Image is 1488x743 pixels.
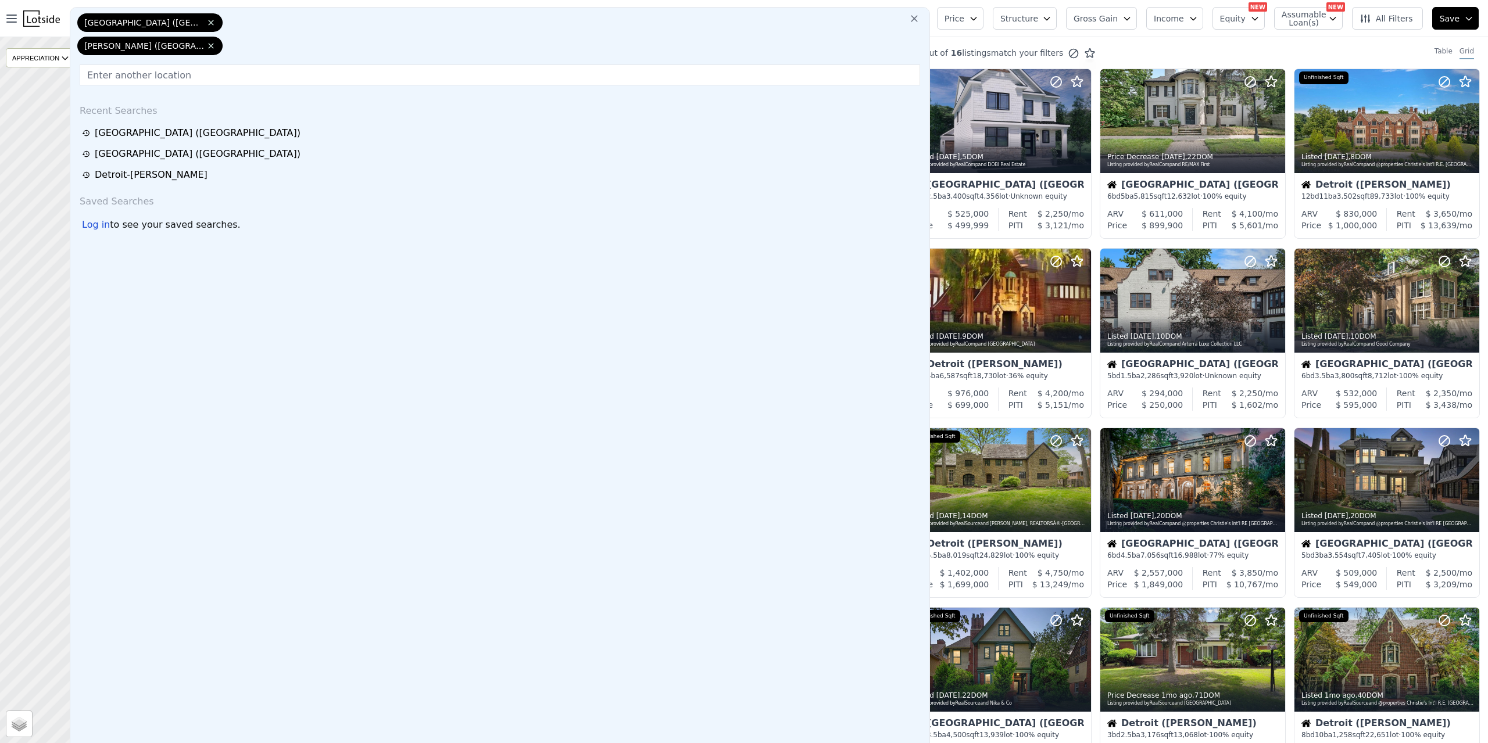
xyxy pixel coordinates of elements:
time: 2025-08-12 18:42 [1131,512,1154,520]
div: Listed , 8 DOM [1301,152,1473,161]
span: $ 5,151 [1038,400,1068,410]
span: 3,176 [1140,731,1160,739]
div: /mo [1411,579,1472,590]
span: 3,554 [1328,551,1348,559]
div: Detroit ([PERSON_NAME]) [1301,180,1472,192]
span: 7,405 [1361,551,1380,559]
span: $ 2,500 [1426,568,1457,577]
div: PITI [1397,220,1411,231]
div: Listing provided by RealComp and @properties Christie's Int'l R.E. [GEOGRAPHIC_DATA] [1301,161,1473,168]
div: PITI [1203,399,1217,411]
a: Listed [DATE],10DOMListing provided byRealCompand Arterra Luxe Collection LLCHouse[GEOGRAPHIC_DAT... [1100,248,1285,418]
div: Table [1435,46,1453,59]
span: 16,988 [1174,551,1198,559]
img: House [1301,180,1311,189]
div: Unfinished Sqft [1299,610,1348,623]
div: Listed , 9 DOM [913,332,1085,341]
div: Listed , 20 DOM [1107,511,1279,521]
span: 1,258 [1332,731,1352,739]
span: $ 2,557,000 [1134,568,1183,577]
span: 6,587 [940,372,960,380]
div: /mo [1027,208,1084,220]
div: 5 bd 3 ba sqft lot · 100% equity [1301,551,1472,560]
div: Listing provided by RealComp and @properties Christie's Int'l RE [GEOGRAPHIC_DATA] [1301,521,1473,527]
time: 2025-08-25 14:44 [1161,153,1185,161]
div: 6 bd 4.5 ba sqft lot · 77% equity [1107,551,1278,560]
div: Detroit ([PERSON_NAME]) [913,539,1084,551]
span: $ 525,000 [947,209,989,218]
span: $ 3,438 [1426,400,1457,410]
a: Detroit-[PERSON_NAME] [82,168,921,182]
span: 8,712 [1368,372,1387,380]
div: ARV [1301,567,1318,579]
div: 3 bd 2.5 ba sqft lot · 100% equity [1107,730,1278,740]
time: 2025-08-24 05:00 [936,332,960,340]
div: NEW [1249,2,1267,12]
time: 2025-08-27 20:43 [936,153,960,161]
span: 4,500 [946,731,966,739]
img: House [1107,180,1117,189]
div: Price [1107,220,1127,231]
span: 2,286 [1140,372,1160,380]
div: 7 bd 4 ba sqft lot · 36% equity [913,371,1084,381]
span: 24,829 [979,551,1004,559]
span: $ 1,849,000 [1134,580,1183,589]
div: [GEOGRAPHIC_DATA] ([GEOGRAPHIC_DATA]) [1301,360,1472,371]
div: /mo [1023,579,1084,590]
span: $ 294,000 [1142,389,1183,398]
div: PITI [1203,220,1217,231]
button: Save [1432,7,1479,30]
span: Price [945,13,964,24]
a: [GEOGRAPHIC_DATA] ([GEOGRAPHIC_DATA]) [82,126,921,140]
div: Listing provided by RealSource and Nika & Co [913,700,1085,707]
span: $ 5,601 [1232,221,1262,230]
a: Price Decrease [DATE],22DOMListing provided byRealCompand RE/MAX FirstHouse[GEOGRAPHIC_DATA] ([GE... [1100,69,1285,239]
div: Rent [1203,387,1221,399]
div: Rent [1203,208,1221,220]
div: Price [1301,399,1321,411]
span: $ 595,000 [1336,400,1377,410]
a: Layers [6,711,32,737]
button: All Filters [1352,7,1423,30]
a: Listed [DATE],9DOMListing provided byRealCompand [GEOGRAPHIC_DATA]HouseDetroit ([PERSON_NAME])7bd... [906,248,1090,418]
div: /mo [1217,399,1278,411]
span: $ 3,121 [1038,221,1068,230]
div: Price Decrease , 71 DOM [1107,691,1279,700]
span: $ 699,000 [947,400,989,410]
div: 12 bd 11 ba sqft lot · 100% equity [1301,192,1472,201]
div: Price [1301,220,1321,231]
span: $ 1,000,000 [1328,221,1378,230]
span: $ 1,402,000 [940,568,989,577]
div: ARV [1107,208,1124,220]
div: Listing provided by RealSource and @properties Christie's Int'l R.E. [GEOGRAPHIC_DATA] [1301,700,1473,707]
div: Listed , 22 DOM [913,691,1085,700]
div: Listing provided by RealComp and [GEOGRAPHIC_DATA] [913,341,1085,348]
div: Detroit ([PERSON_NAME]) [913,360,1084,371]
div: Listed , 10 DOM [1107,332,1279,341]
div: Recent Searches [75,95,925,123]
span: Gross Gain [1074,13,1118,24]
span: 3,502 [1337,192,1357,200]
div: 3 bd 2.5 ba sqft lot · Unknown equity [913,192,1084,201]
div: APPRECIATION [6,48,74,67]
div: Price Decrease , 22 DOM [1107,152,1279,161]
div: 6 bd 5 ba sqft lot · 100% equity [1107,192,1278,201]
div: PITI [1008,220,1023,231]
time: 2025-08-18 21:02 [936,512,960,520]
div: Listed , 14 DOM [913,511,1085,521]
span: 8,019 [946,551,966,559]
span: 16 [948,48,962,58]
div: Detroit ([PERSON_NAME]) [1107,719,1278,730]
time: 2025-08-25 05:00 [1325,153,1348,161]
div: Unfinished Sqft [911,610,960,623]
span: $ 532,000 [1336,389,1377,398]
div: Listed , 5 DOM [913,152,1085,161]
a: Listed [DATE],20DOMListing provided byRealCompand @properties Christie's Int'l RE [GEOGRAPHIC_DAT... [1294,428,1479,598]
span: Structure [1000,13,1038,24]
div: Rent [1397,208,1415,220]
span: $ 976,000 [947,389,989,398]
div: Listing provided by RealComp and Good Company [1301,341,1473,348]
span: 22,651 [1365,731,1390,739]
